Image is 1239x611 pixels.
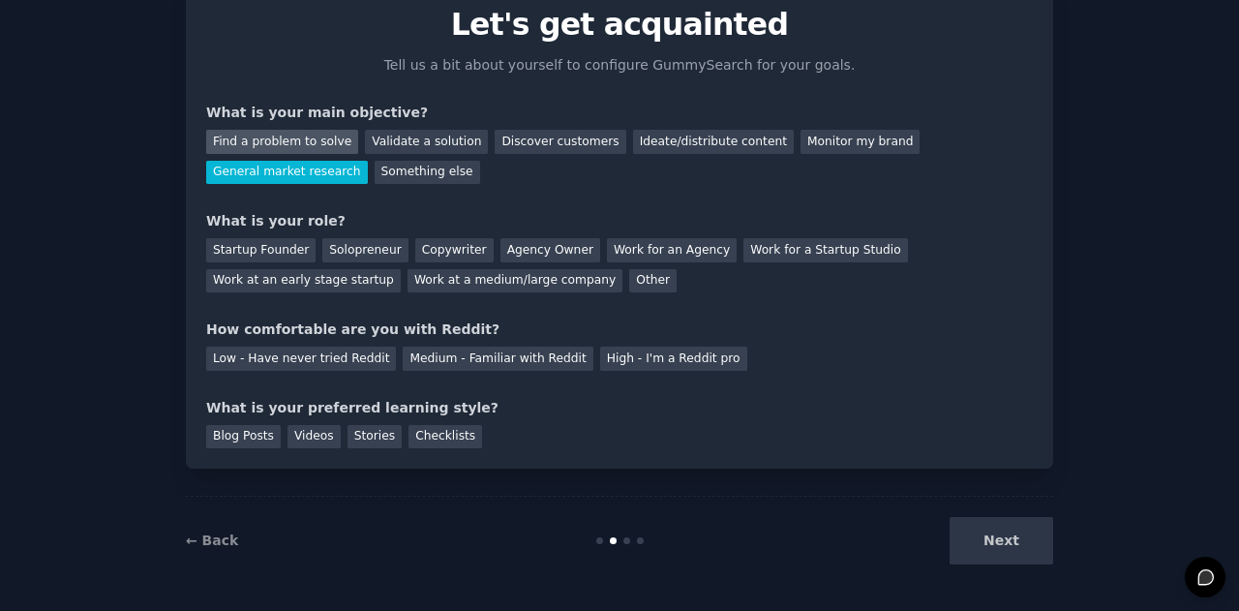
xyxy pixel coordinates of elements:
[408,269,622,293] div: Work at a medium/large company
[365,130,488,154] div: Validate a solution
[287,425,341,449] div: Videos
[607,238,737,262] div: Work for an Agency
[206,8,1033,42] p: Let's get acquainted
[408,425,482,449] div: Checklists
[206,211,1033,231] div: What is your role?
[633,130,794,154] div: Ideate/distribute content
[348,425,402,449] div: Stories
[743,238,907,262] div: Work for a Startup Studio
[206,425,281,449] div: Blog Posts
[600,347,747,371] div: High - I'm a Reddit pro
[206,238,316,262] div: Startup Founder
[206,398,1033,418] div: What is your preferred learning style?
[375,161,480,185] div: Something else
[206,269,401,293] div: Work at an early stage startup
[206,320,1033,340] div: How comfortable are you with Reddit?
[495,130,625,154] div: Discover customers
[801,130,920,154] div: Monitor my brand
[206,347,396,371] div: Low - Have never tried Reddit
[403,347,592,371] div: Medium - Familiar with Reddit
[500,238,600,262] div: Agency Owner
[206,103,1033,123] div: What is your main objective?
[415,238,494,262] div: Copywriter
[206,130,358,154] div: Find a problem to solve
[376,55,863,76] p: Tell us a bit about yourself to configure GummySearch for your goals.
[186,533,238,548] a: ← Back
[629,269,677,293] div: Other
[206,161,368,185] div: General market research
[322,238,408,262] div: Solopreneur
